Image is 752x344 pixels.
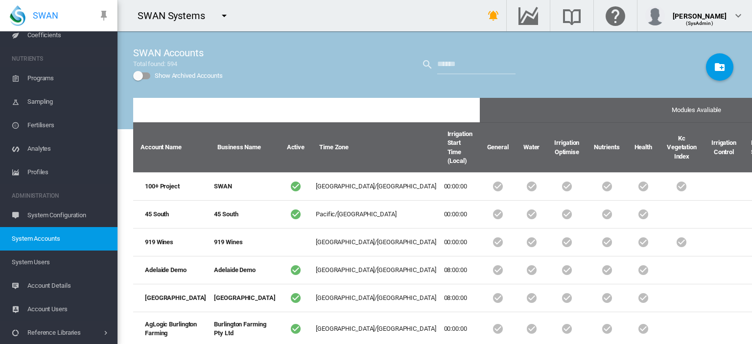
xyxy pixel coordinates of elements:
td: icon-checkbox-marked-circle [547,228,587,256]
td: icon-checkbox-marked-circle [480,172,516,200]
md-icon: icon-checkbox-marked-circle [290,181,302,192]
md-icon: icon-checkbox-marked-circle [637,323,649,335]
td: 00:00:00 [440,172,480,200]
button: Add New SWAN Account [706,53,733,81]
td: [GEOGRAPHIC_DATA] [133,284,210,312]
td: Adelaide Demo [133,256,210,284]
md-icon: icon-pin [98,10,110,22]
md-icon: icon-checkbox-marked-circle [290,264,302,276]
td: [GEOGRAPHIC_DATA] [210,284,279,312]
md-icon: icon-checkbox-marked-circle [492,292,504,304]
td: [GEOGRAPHIC_DATA]/[GEOGRAPHIC_DATA] [312,228,440,256]
md-icon: icon-bell-ring [488,10,499,22]
th: Irrigation Start Time (Local) [440,122,480,172]
md-icon: icon-checkbox-marked-circle [601,181,612,192]
md-icon: icon-checkbox-marked-circle [637,292,649,304]
span: Coefficients [27,23,110,47]
md-icon: icon-checkbox-marked-circle [290,323,302,335]
md-icon: icon-checkbox-marked-circle [601,264,612,276]
md-icon: icon-checkbox-marked-circle [492,264,504,276]
md-icon: icon-checkbox-marked-circle [561,292,573,304]
th: Health [627,122,659,172]
md-icon: icon-chevron-down [732,10,744,22]
span: System Users [12,251,110,274]
a: Account Name [141,143,182,151]
span: Total found: [133,60,165,68]
td: icon-checkbox-marked-circle [516,172,547,200]
md-icon: SEARCH [422,59,433,70]
td: Pacific/[GEOGRAPHIC_DATA] [312,200,440,228]
td: icon-checkbox-marked-circle [516,256,547,284]
md-icon: icon-checkbox-marked-circle [676,236,687,248]
md-icon: icon-checkbox-marked-circle [561,208,573,220]
md-icon: icon-checkbox-marked-circle [290,208,302,220]
td: 45 South [133,200,210,228]
td: icon-checkbox-marked-circle [627,228,659,256]
td: Adelaide Demo [210,256,279,284]
span: System Configuration [27,204,110,227]
td: 08:00:00 [440,256,480,284]
td: icon-checkbox-marked-circle [627,172,659,200]
th: Active [280,122,312,172]
md-icon: icon-menu-down [218,10,230,22]
md-icon: icon-checkbox-marked-circle [290,292,302,304]
td: icon-checkbox-marked-circle [627,256,659,284]
md-icon: icon-checkbox-marked-circle [526,292,538,304]
span: SWAN Accounts [133,46,204,60]
md-icon: icon-checkbox-marked-circle [492,323,504,335]
th: Time Zone [312,122,440,172]
td: 919 Wines [133,228,210,256]
td: icon-checkbox-marked-circle [587,228,627,256]
th: General [480,122,516,172]
md-icon: icon-checkbox-marked-circle [561,236,573,248]
span: 594 [167,60,177,68]
th: Nutrients [587,122,627,172]
th: Water [516,122,547,172]
md-icon: icon-checkbox-marked-circle [492,208,504,220]
span: Programs [27,67,110,90]
span: NUTRIENTS [12,51,110,67]
th: Irrigation Control [704,122,744,172]
td: icon-checkbox-marked-circle [480,284,516,312]
td: icon-checkbox-marked-circle [547,200,587,228]
span: Profiles [27,161,110,184]
td: icon-checkbox-marked-circle [659,172,704,200]
td: icon-checkbox-marked-circle [547,172,587,200]
md-icon: Click here for help [604,10,627,22]
md-icon: icon-checkbox-marked-circle [526,236,538,248]
td: icon-checkbox-marked-circle [516,284,547,312]
td: icon-checkbox-marked-circle [547,256,587,284]
div: [PERSON_NAME] [673,7,727,17]
td: icon-checkbox-marked-circle [480,228,516,256]
md-icon: icon-checkbox-marked-circle [526,208,538,220]
td: icon-checkbox-marked-circle [547,284,587,312]
td: 00:00:00 [440,228,480,256]
md-icon: icon-checkbox-marked-circle [526,181,538,192]
td: 919 Wines [210,228,279,256]
td: [GEOGRAPHIC_DATA]/[GEOGRAPHIC_DATA] [312,284,440,312]
td: icon-checkbox-marked-circle [627,200,659,228]
md-icon: icon-checkbox-marked-circle [637,236,649,248]
span: ADMINISTRATION [12,188,110,204]
span: Account Details [27,274,110,298]
md-icon: icon-checkbox-marked-circle [561,264,573,276]
md-icon: icon-checkbox-marked-circle [526,323,538,335]
md-icon: icon-checkbox-marked-circle [492,236,504,248]
md-icon: icon-checkbox-marked-circle [676,181,687,192]
md-icon: icon-checkbox-marked-circle [637,208,649,220]
md-icon: icon-checkbox-marked-circle [637,181,649,192]
th: Kc Vegetation Index [659,122,704,172]
md-switch: Show Archived Accounts [133,69,223,83]
span: System Accounts [12,227,110,251]
td: icon-checkbox-marked-circle [587,200,627,228]
div: Show Archived Accounts [155,69,223,83]
md-icon: icon-checkbox-marked-circle [637,264,649,276]
td: icon-checkbox-marked-circle [480,256,516,284]
span: Fertilisers [27,114,110,137]
a: Business Name [217,143,261,151]
md-icon: icon-folder-plus [714,61,726,73]
img: SWAN-Landscape-Logo-Colour-drop.png [10,5,25,26]
td: icon-checkbox-marked-circle [627,284,659,312]
span: (SysAdmin) [686,21,713,26]
md-icon: icon-checkbox-marked-circle [601,323,612,335]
